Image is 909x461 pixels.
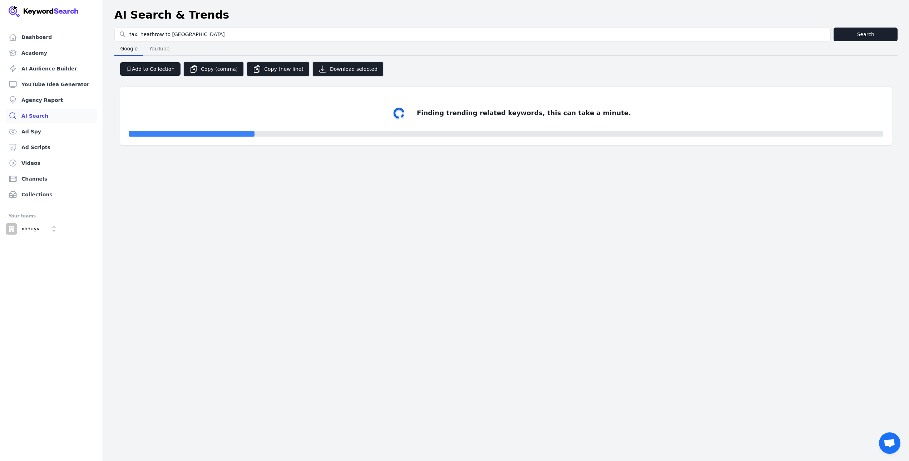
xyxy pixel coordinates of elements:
[120,62,181,76] button: Add to Collection
[117,44,140,54] span: Google
[6,93,97,107] a: Agency Report
[417,108,631,118] div: Finding trending related keywords, this can take a minute.
[312,62,384,77] button: Download selected
[6,140,97,155] a: Ad Scripts
[6,109,97,123] a: AI Search
[183,62,244,77] button: Copy (comma)
[146,44,172,54] span: YouTube
[6,172,97,186] a: Channels
[6,156,97,170] a: Videos
[114,9,229,21] h1: AI Search & Trends
[21,226,40,232] p: xbduyv
[834,28,898,41] button: Search
[6,124,97,139] a: Ad Spy
[115,28,830,41] input: Search
[6,187,97,202] a: Collections
[9,6,79,17] img: Your Company
[247,62,310,77] button: Copy (new line)
[6,223,60,235] button: Open organization switcher
[6,62,97,76] a: AI Audience Builder
[9,212,94,220] div: Your teams
[6,46,97,60] a: Academy
[6,77,97,92] a: YouTube Idea Generator
[879,432,900,454] a: Open chat
[6,30,97,44] a: Dashboard
[6,223,17,235] img: xbduyv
